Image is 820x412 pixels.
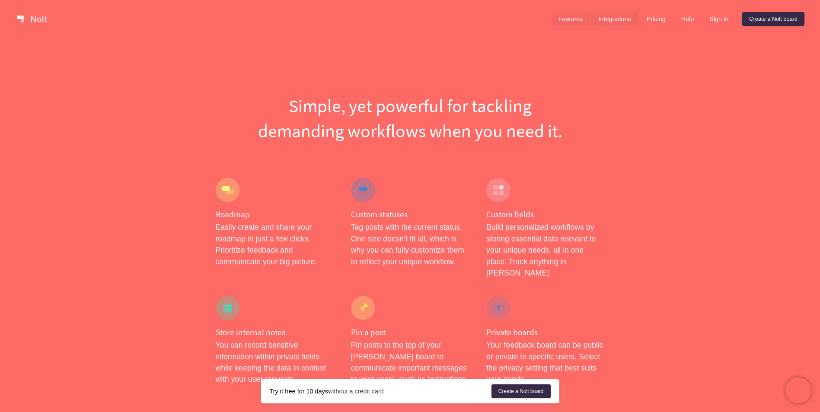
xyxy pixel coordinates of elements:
[216,222,334,267] p: Easily create and share your roadmap in just a few clicks. Prioritize feedback and communicate yo...
[270,387,491,396] div: without a credit card
[486,209,604,220] h4: Custom fields
[270,388,328,395] strong: Try it free for 10 days
[640,12,673,26] a: Pricing
[491,384,551,398] a: Create a Nolt board
[351,222,469,267] p: Tag posts with the current status. One size doesn’t fit all, which is why you can fully customize...
[552,12,590,26] a: Features
[351,339,469,396] p: Pin posts to the top of your [PERSON_NAME] board to communicate important messages to your users,...
[216,93,605,143] h1: Simple, yet powerful for tackling demanding workflows when you need it.
[785,377,811,403] iframe: Chatra live chat
[486,222,604,279] p: Build personalized workflows by storing essential data relevant to your unique needs, all in one ...
[591,12,638,26] a: Integrations
[486,327,604,338] h4: Private boards
[674,12,701,26] a: Help
[351,209,469,220] h4: Custom statuses
[702,12,735,26] a: Sign in
[216,339,334,385] p: You can record sensitive information within private fields while keeping the data in context with...
[486,339,604,385] p: Your feedback board can be public or private to specific users. Select the privacy setting that b...
[351,327,469,338] h4: Pin a post
[216,209,334,220] h4: Roadmap
[216,327,334,338] h4: Store internal notes
[742,12,804,26] a: Create a Nolt board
